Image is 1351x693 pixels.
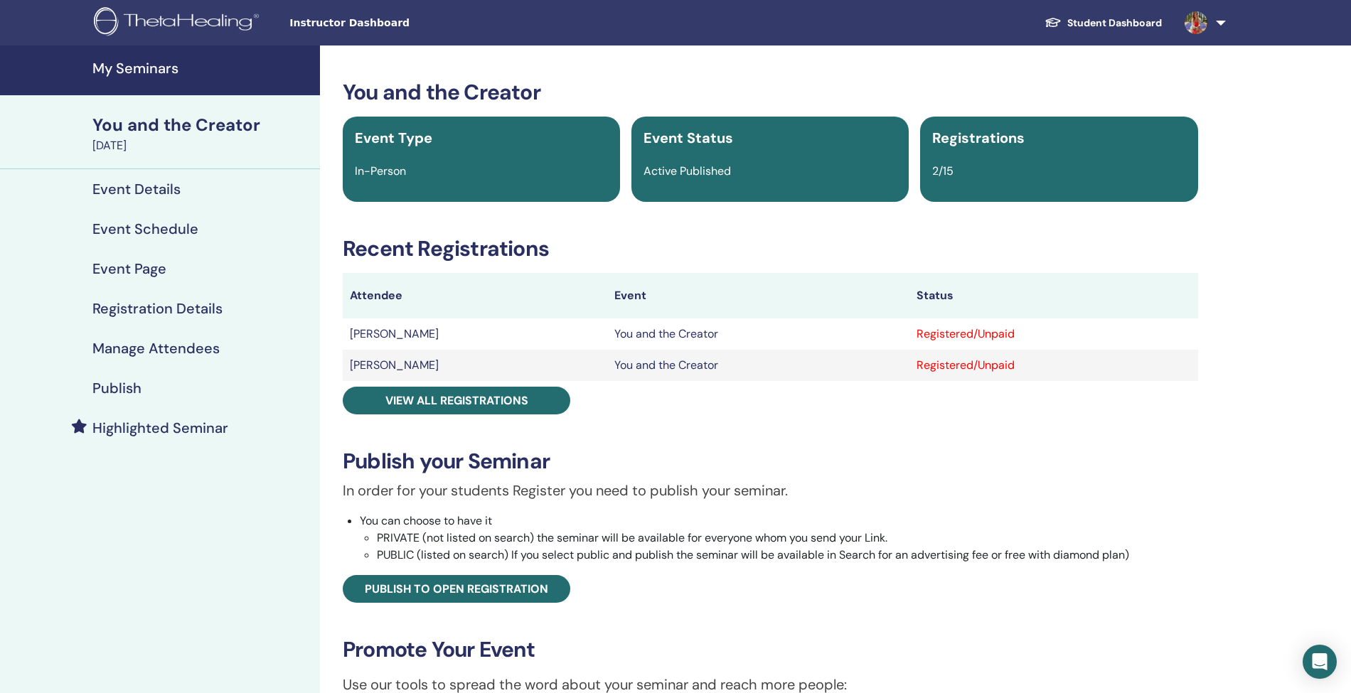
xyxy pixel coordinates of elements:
h4: Event Schedule [92,220,198,237]
span: Event Status [644,129,733,147]
div: Registered/Unpaid [917,326,1190,343]
h3: Recent Registrations [343,236,1198,262]
span: In-Person [355,163,406,178]
li: PUBLIC (listed on search) If you select public and publish the seminar will be available in Searc... [377,547,1198,564]
h3: Promote Your Event [343,637,1198,662]
div: [DATE] [92,137,311,154]
span: View all registrations [385,393,528,408]
span: Active Published [644,163,731,178]
a: Publish to open registration [343,575,570,603]
span: 2/15 [932,163,954,178]
h4: Manage Attendees [92,340,220,357]
h3: You and the Creator [343,80,1198,105]
a: You and the Creator[DATE] [84,113,320,154]
img: graduation-cap-white.svg [1045,16,1062,28]
td: You and the Creator [607,350,910,381]
a: Student Dashboard [1033,10,1173,36]
th: Attendee [343,273,607,318]
h4: Event Details [92,181,181,198]
td: [PERSON_NAME] [343,350,607,381]
div: Open Intercom Messenger [1303,645,1337,679]
li: You can choose to have it [360,512,1198,564]
h4: Publish [92,380,141,397]
li: PRIVATE (not listed on search) the seminar will be available for everyone whom you send your Link. [377,530,1198,547]
th: Status [909,273,1197,318]
div: You and the Creator [92,113,311,137]
p: In order for your students Register you need to publish your seminar. [343,480,1198,501]
span: Instructor Dashboard [289,16,503,31]
a: View all registrations [343,387,570,414]
span: Publish to open registration [365,581,548,596]
img: default.jpg [1185,11,1207,34]
div: Registered/Unpaid [917,357,1190,374]
h4: My Seminars [92,60,311,77]
h3: Publish your Seminar [343,448,1198,474]
th: Event [607,273,910,318]
td: You and the Creator [607,318,910,350]
span: Event Type [355,129,432,147]
h4: Registration Details [92,300,223,317]
span: Registrations [932,129,1025,147]
img: logo.png [94,7,264,39]
h4: Event Page [92,260,166,277]
td: [PERSON_NAME] [343,318,607,350]
h4: Highlighted Seminar [92,419,228,436]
